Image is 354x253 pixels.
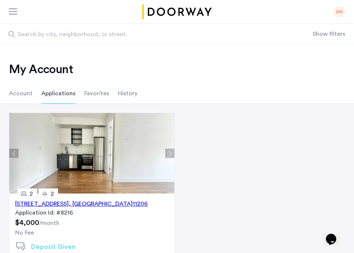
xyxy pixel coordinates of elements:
li: Account [9,83,33,104]
span: $4,000 [15,219,39,226]
span: 2 [30,191,33,197]
button: Show or hide filters [313,30,345,38]
a: Cazamio logo [141,4,213,19]
span: , [GEOGRAPHIC_DATA] [69,201,133,207]
span: No Fee [15,230,34,236]
li: Applications [41,83,75,104]
div: DN [333,6,345,18]
img: logo [141,4,213,19]
button: Next apartment [165,149,174,158]
div: [STREET_ADDRESS] 11206 [15,199,148,208]
img: Apartment photo [9,113,174,194]
li: History [118,83,137,104]
iframe: chat widget [323,223,347,246]
h2: Deposit Given [31,242,75,252]
sub: /month [39,220,59,226]
button: Previous apartment [9,149,18,158]
span: Search by city, neighborhood, or street. [18,30,268,39]
span: 2 [51,191,54,197]
li: Favorites [84,83,109,104]
div: Application Id: #8216 [15,208,169,217]
h2: My Account [9,62,345,77]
